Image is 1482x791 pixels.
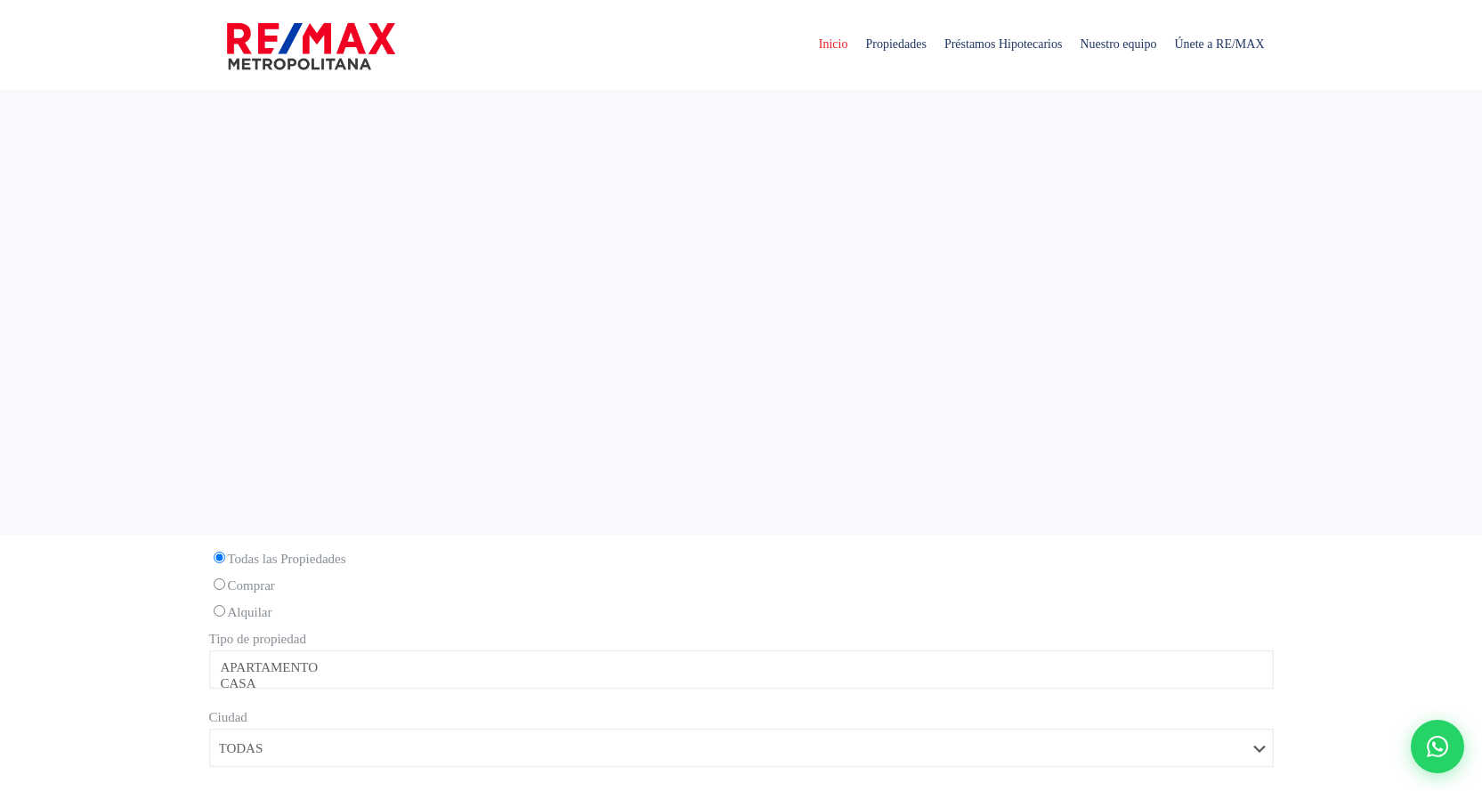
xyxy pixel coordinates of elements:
[219,660,1251,676] option: APARTAMENTO
[209,601,1274,624] label: Alquilar
[219,676,1251,692] option: CASA
[209,710,247,724] span: Ciudad
[935,18,1072,71] span: Préstamos Hipotecarios
[214,552,225,563] input: Todas las Propiedades
[214,605,225,617] input: Alquilar
[1071,18,1165,71] span: Nuestro equipo
[209,632,306,646] span: Tipo de propiedad
[810,18,857,71] span: Inicio
[209,548,1274,570] label: Todas las Propiedades
[209,575,1274,597] label: Comprar
[1165,18,1273,71] span: Únete a RE/MAX
[856,18,935,71] span: Propiedades
[214,578,225,590] input: Comprar
[227,20,395,73] img: remax-metropolitana-logo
